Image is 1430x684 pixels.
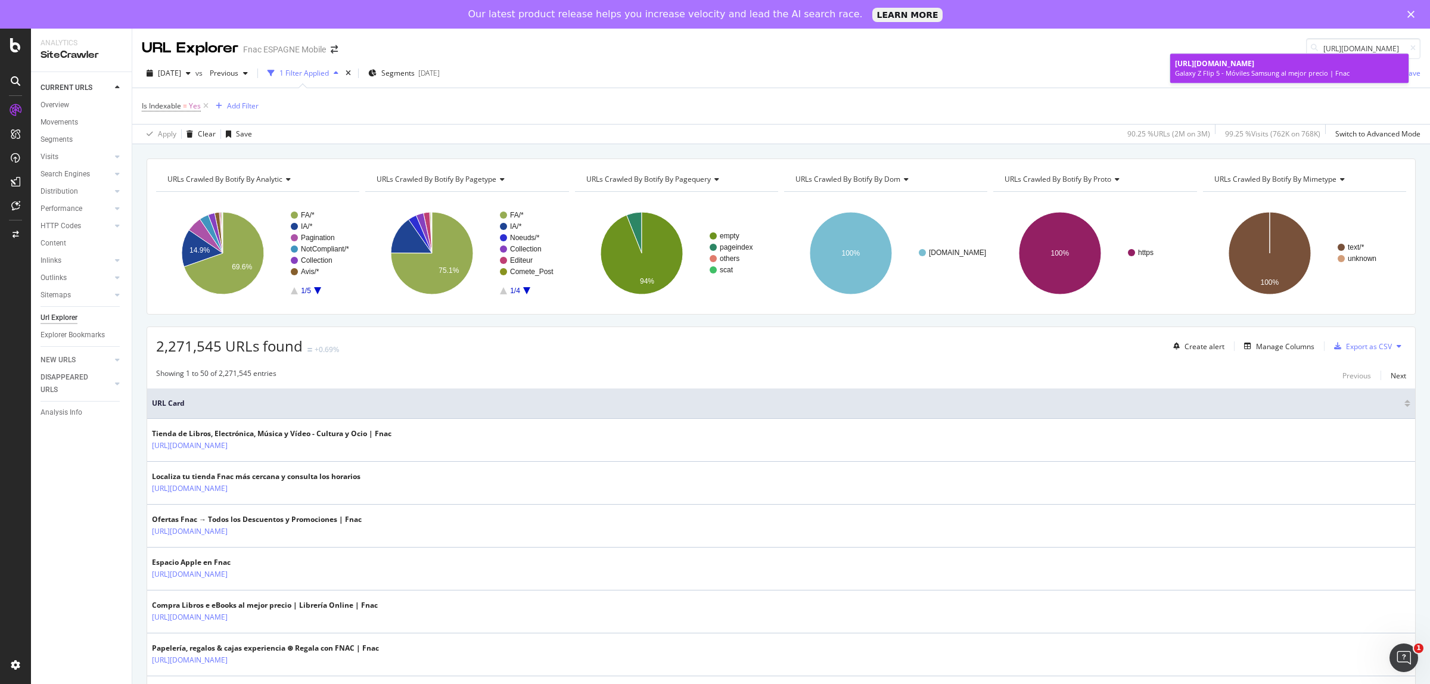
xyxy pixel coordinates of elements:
[1414,643,1423,653] span: 1
[1185,341,1224,352] div: Create alert
[41,185,111,198] a: Distribution
[41,168,111,181] a: Search Engines
[152,440,228,452] a: [URL][DOMAIN_NAME]
[189,246,210,254] text: 14.9%
[418,68,440,78] div: [DATE]
[793,170,977,189] h4: URLs Crawled By Botify By dom
[307,348,312,352] img: Equal
[1005,174,1111,184] span: URLs Crawled By Botify By proto
[1342,371,1371,381] div: Previous
[152,568,228,580] a: [URL][DOMAIN_NAME]
[1225,129,1320,139] div: 99.25 % Visits ( 762K on 768K )
[142,64,195,83] button: [DATE]
[363,64,444,83] button: Segments[DATE]
[156,336,303,356] span: 2,271,545 URLs found
[640,277,654,285] text: 94%
[189,98,201,114] span: Yes
[439,266,459,275] text: 75.1%
[41,99,123,111] a: Overview
[720,232,739,240] text: empty
[510,268,554,276] text: Comete_Post
[41,272,111,284] a: Outlinks
[41,237,66,250] div: Content
[377,174,496,184] span: URLs Crawled By Botify By pagetype
[41,116,78,129] div: Movements
[182,125,216,144] button: Clear
[41,133,73,146] div: Segments
[205,68,238,78] span: Previous
[374,170,558,189] h4: URLs Crawled By Botify By pagetype
[301,268,319,276] text: Avis/*
[575,201,778,305] svg: A chart.
[1389,643,1418,672] iframe: Intercom live chat
[41,406,82,419] div: Analysis Info
[227,101,259,111] div: Add Filter
[720,266,733,274] text: scat
[41,151,58,163] div: Visits
[41,82,111,94] a: CURRENT URLS
[1168,337,1224,356] button: Create alert
[41,312,123,324] a: Url Explorer
[41,220,111,232] a: HTTP Codes
[142,38,238,58] div: URL Explorer
[152,428,391,439] div: Tienda de Libros, Electrónica, Música y Vídeo - Cultura y Ocio | Fnac
[365,201,568,305] svg: A chart.
[41,203,111,215] a: Performance
[510,287,520,295] text: 1/4
[41,329,123,341] a: Explorer Bookmarks
[142,101,181,111] span: Is Indexable
[1306,38,1420,59] input: Find a URL
[872,8,943,22] a: LEARN MORE
[41,254,61,267] div: Inlinks
[152,643,379,654] div: Papelería, regalos & cajas experiencia ⊛ Regala con FNAC | Fnac
[1051,249,1070,257] text: 100%
[343,67,353,79] div: times
[41,406,123,419] a: Analysis Info
[468,8,863,20] div: Our latest product release helps you increase velocity and lead the AI search race.
[205,64,253,83] button: Previous
[784,201,987,305] svg: A chart.
[41,99,69,111] div: Overview
[41,371,101,396] div: DISAPPEARED URLS
[993,201,1196,305] svg: A chart.
[165,170,349,189] h4: URLs Crawled By Botify By analytic
[41,371,111,396] a: DISAPPEARED URLS
[720,243,753,251] text: pageindex
[41,354,111,366] a: NEW URLS
[301,287,311,295] text: 1/5
[236,129,252,139] div: Save
[41,220,81,232] div: HTTP Codes
[584,170,767,189] h4: URLs Crawled By Botify By pagequery
[1203,201,1406,305] svg: A chart.
[158,68,181,78] span: 2025 Aug. 1st
[156,368,276,383] div: Showing 1 to 50 of 2,271,545 entries
[1342,368,1371,383] button: Previous
[586,174,711,184] span: URLs Crawled By Botify By pagequery
[1256,341,1314,352] div: Manage Columns
[41,329,105,341] div: Explorer Bookmarks
[1335,129,1420,139] div: Switch to Advanced Mode
[720,254,739,263] text: others
[41,133,123,146] a: Segments
[1348,243,1364,251] text: text/*
[142,125,176,144] button: Apply
[1404,68,1420,78] div: Save
[41,48,122,62] div: SiteCrawler
[41,203,82,215] div: Performance
[1260,278,1279,287] text: 100%
[41,272,67,284] div: Outlinks
[152,526,228,537] a: [URL][DOMAIN_NAME]
[841,249,860,257] text: 100%
[152,611,228,623] a: [URL][DOMAIN_NAME]
[1348,254,1376,263] text: unknown
[1346,341,1392,352] div: Export as CSV
[152,600,378,611] div: Compra Libros e eBooks al mejor precio | Librería Online | Fnac
[41,185,78,198] div: Distribution
[221,125,252,144] button: Save
[1127,129,1210,139] div: 90.25 % URLs ( 2M on 3M )
[41,289,111,301] a: Sitemaps
[167,174,282,184] span: URLs Crawled By Botify By analytic
[41,354,76,366] div: NEW URLS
